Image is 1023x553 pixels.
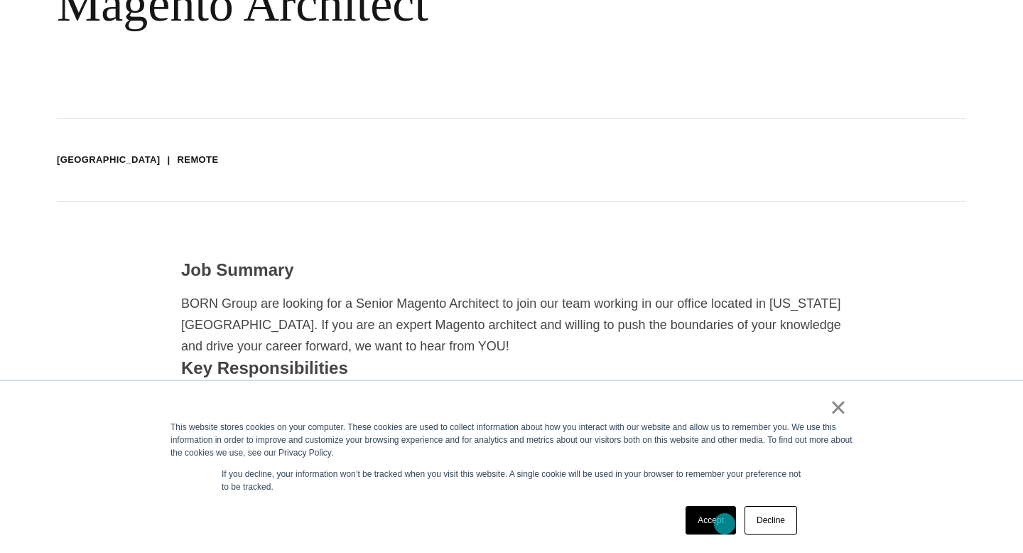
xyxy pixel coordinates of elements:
[830,401,847,414] a: ×
[745,506,797,535] a: Decline
[181,358,348,377] strong: Key Responsibilities
[170,421,852,459] div: This website stores cookies on your computer. These cookies are used to collect information about...
[686,506,736,535] a: Accept
[181,260,294,279] strong: Job Summary
[57,153,161,167] li: [GEOGRAPHIC_DATA]
[222,468,801,493] p: If you decline, your information won’t be tracked when you visit this website. A single cookie wi...
[178,153,219,167] li: Remote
